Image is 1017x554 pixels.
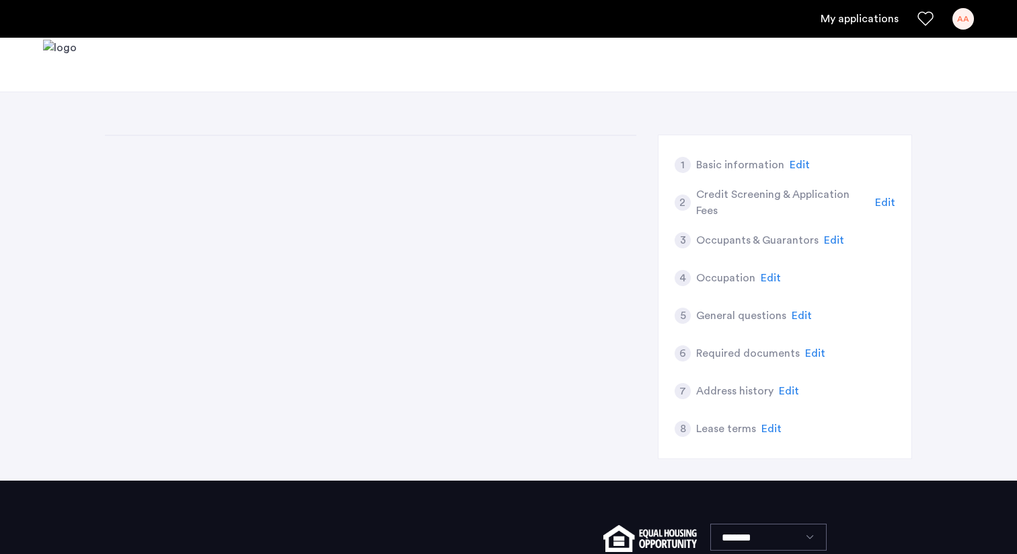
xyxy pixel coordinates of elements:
div: AA [952,8,974,30]
span: Edit [824,235,844,246]
div: 7 [675,383,691,399]
h5: Required documents [696,345,800,361]
div: 6 [675,345,691,361]
div: 5 [675,308,691,324]
span: Edit [761,423,782,434]
h5: Credit Screening & Application Fees [696,186,870,219]
h5: Address history [696,383,774,399]
span: Edit [779,386,799,396]
a: Cazamio logo [43,40,77,90]
span: Edit [792,310,812,321]
h5: Occupants & Guarantors [696,232,819,248]
div: 1 [675,157,691,173]
img: equal-housing.png [603,525,697,552]
span: Edit [805,348,825,359]
h5: Basic information [696,157,784,173]
h5: Lease terms [696,421,756,437]
select: Language select [710,524,827,551]
div: 3 [675,232,691,248]
span: Edit [761,273,781,283]
span: Edit [790,160,810,170]
div: 8 [675,421,691,437]
span: Edit [875,197,895,208]
div: 4 [675,270,691,286]
img: logo [43,40,77,90]
div: 2 [675,195,691,211]
h5: Occupation [696,270,755,286]
h5: General questions [696,308,786,324]
a: My application [821,11,899,27]
a: Favorites [917,11,934,27]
